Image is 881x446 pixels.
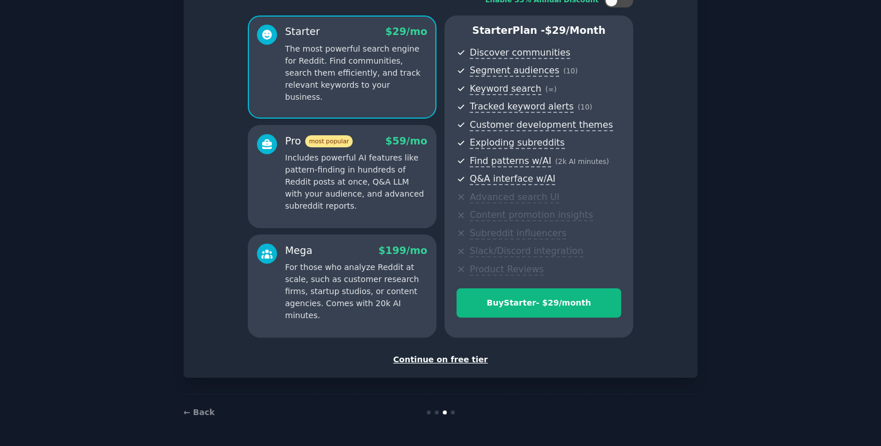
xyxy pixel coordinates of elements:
[545,85,557,93] span: ( ∞ )
[470,191,559,204] span: Advanced search UI
[470,155,551,167] span: Find patterns w/AI
[379,245,427,256] span: $ 199 /mo
[470,83,541,95] span: Keyword search
[285,25,320,39] div: Starter
[470,137,564,149] span: Exploding subreddits
[470,245,583,257] span: Slack/Discord integration
[555,158,609,166] span: ( 2k AI minutes )
[285,152,427,212] p: Includes powerful AI features like pattern-finding in hundreds of Reddit posts at once, Q&A LLM w...
[285,43,427,103] p: The most powerful search engine for Reddit. Find communities, search them efficiently, and track ...
[285,261,427,322] p: For those who analyze Reddit at scale, such as customer research firms, startup studios, or conte...
[470,228,566,240] span: Subreddit influencers
[285,244,313,258] div: Mega
[470,173,555,185] span: Q&A interface w/AI
[385,135,427,147] span: $ 59 /mo
[470,101,574,113] span: Tracked keyword alerts
[470,47,570,59] span: Discover communities
[457,297,621,309] div: Buy Starter - $ 29 /month
[285,134,353,148] div: Pro
[470,209,593,221] span: Content promotion insights
[545,25,606,36] span: $ 29 /month
[470,264,544,276] span: Product Reviews
[184,408,215,417] a: ← Back
[470,119,613,131] span: Customer development themes
[457,288,621,318] button: BuyStarter- $29/month
[470,65,559,77] span: Segment audiences
[457,24,621,38] p: Starter Plan -
[305,135,353,147] span: most popular
[563,67,578,75] span: ( 10 )
[196,354,685,366] div: Continue on free tier
[385,26,427,37] span: $ 29 /mo
[578,103,592,111] span: ( 10 )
